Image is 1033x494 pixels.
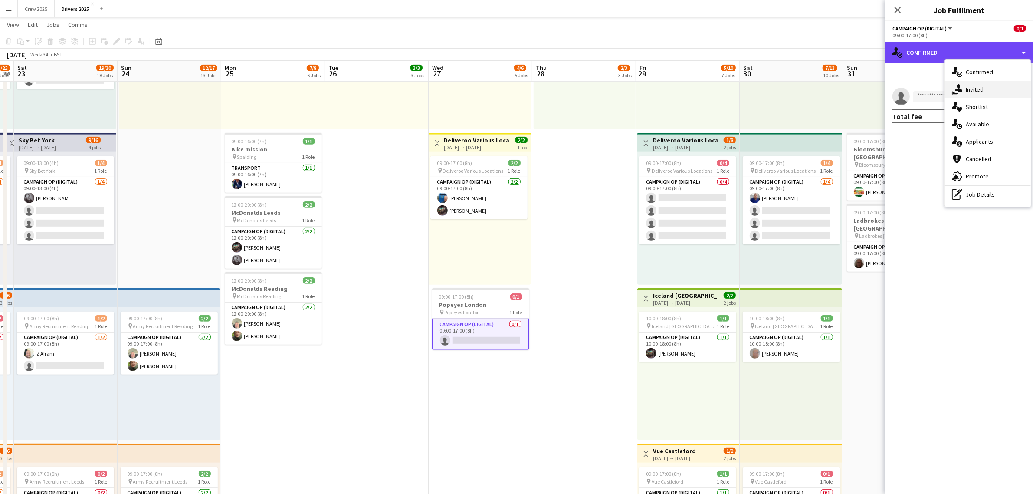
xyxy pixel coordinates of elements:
span: 1 Role [302,217,315,224]
span: 2/2 [515,137,528,143]
span: 1 Role [198,478,211,485]
span: 0/2 [95,471,107,477]
span: Sat [743,64,753,72]
div: Invited [945,81,1031,98]
a: Jobs [43,19,63,30]
span: 4/6 [514,65,526,71]
span: Fri [639,64,646,72]
span: 1 Role [95,478,107,485]
span: 09:00-17:00 (8h) [854,138,889,145]
span: 09:00-17:00 (8h) [128,471,163,477]
span: McDonalds Reading [237,293,282,300]
span: Sun [847,64,857,72]
app-card-role: Campaign Op (Edge)1/109:00-17:00 (8h)[PERSON_NAME] [847,171,944,201]
span: 10:00-18:00 (8h) [750,315,785,322]
div: Promote [945,168,1031,185]
h3: Bloomsbury [GEOGRAPHIC_DATA] [847,145,944,161]
span: 0/1 [1014,25,1026,32]
div: Confirmed [885,42,1033,63]
span: Edit [28,21,38,29]
div: 6 Jobs [307,72,321,79]
span: 12/17 [200,65,217,71]
app-card-role: Campaign Op (Digital)1/110:00-18:00 (8h)[PERSON_NAME] [639,333,736,362]
span: Tue [328,64,338,72]
span: 23 [16,69,27,79]
span: 28 [535,69,547,79]
div: 09:00-17:00 (8h) [892,32,1026,39]
h3: Deliveroo Various Locations [444,136,509,144]
button: Crew 2025 [18,0,55,17]
span: 1 Role [717,323,729,329]
app-job-card: 09:00-17:00 (8h)1/1Bloomsbury [GEOGRAPHIC_DATA] Bloomsbury [GEOGRAPHIC_DATA]1 RoleCampaign Op (Ed... [847,133,944,201]
h3: Ladbrokes [GEOGRAPHIC_DATA] [847,217,944,232]
span: 30 [742,69,753,79]
span: 1/8 [724,137,736,143]
app-job-card: 09:00-17:00 (8h)0/4 Deliveroo Various Locations1 RoleCampaign Op (Digital)0/409:00-17:00 (8h) [639,156,736,244]
span: 1 Role [820,323,833,329]
div: Cancelled [945,150,1031,168]
div: 2 jobs [724,143,736,151]
span: 09:00-17:00 (8h) [750,160,785,166]
app-card-role: Transport1/109:00-16:00 (7h)[PERSON_NAME] [225,163,322,193]
span: 31 [846,69,857,79]
span: Bloomsbury [GEOGRAPHIC_DATA] [859,161,925,168]
div: [DATE] → [DATE] [653,455,696,461]
app-job-card: 09:00-17:00 (8h)2/2 Deliveroo Various Locations1 RoleCampaign Op (Digital)2/209:00-17:00 (8h)[PER... [430,156,528,219]
span: 29 [638,69,646,79]
span: Jobs [46,21,59,29]
span: Iceland [GEOGRAPHIC_DATA] [755,323,820,329]
div: [DATE] → [DATE] [19,144,56,151]
span: 2/2 [199,315,211,322]
span: Deliveroo Various Locations [443,168,504,174]
app-card-role: Campaign Op (Digital)0/409:00-17:00 (8h) [639,177,736,244]
h3: McDonalds Reading [225,285,322,293]
span: 09:00-17:00 (8h) [439,293,474,300]
span: 2/2 [303,201,315,208]
app-card-role: Campaign Op (Digital)1/209:00-17:00 (8h)Z Afram [17,333,114,375]
span: 1 Role [302,154,315,160]
div: 1 job [518,143,528,151]
div: 3 Jobs [618,72,632,79]
div: BST [54,51,62,58]
span: Mon [225,64,236,72]
a: Edit [24,19,41,30]
div: Applicants [945,133,1031,150]
div: 2 jobs [724,299,736,306]
span: 25 [223,69,236,79]
span: Sky Bet York [30,168,56,174]
button: Drivers 2025 [55,0,96,17]
div: 10:00-18:00 (8h)1/1 Iceland [GEOGRAPHIC_DATA]1 RoleCampaign Op (Digital)1/110:00-18:00 (8h)[PERSO... [639,312,736,362]
span: 09:00-17:00 (8h) [24,471,59,477]
span: 2/2 [303,277,315,284]
span: 2/2 [724,292,736,299]
span: 1 Role [717,478,729,485]
app-job-card: 09:00-17:00 (8h)1/2 Army Recruitment Reading1 RoleCampaign Op (Digital)1/209:00-17:00 (8h)Z Afram [17,312,114,375]
span: 1/2 [95,315,107,322]
div: [DATE] [7,50,27,59]
div: [DATE] → [DATE] [653,300,718,306]
span: Week 34 [29,51,50,58]
app-card-role: Campaign Op (Digital)2/209:00-17:00 (8h)[PERSON_NAME][PERSON_NAME] [121,333,218,375]
span: 5/10 [721,65,736,71]
div: 2 jobs [724,454,736,461]
span: Wed [432,64,443,72]
div: Available [945,115,1031,133]
span: 1 Role [510,309,522,316]
app-job-card: 09:00-13:00 (4h)1/4 Sky Bet York1 RoleCampaign Op (Digital)1/409:00-13:00 (4h)[PERSON_NAME] [17,156,114,244]
span: Deliveroo Various Locations [755,168,816,174]
span: Comms [68,21,88,29]
span: 1/4 [821,160,833,166]
span: Campaign Op (Digital) [892,25,947,32]
span: 09:00-17:00 (8h) [646,160,681,166]
app-card-role: Campaign Op (Digital)1/109:00-17:00 (8h)[PERSON_NAME] [847,242,944,272]
span: 9/16 [86,137,101,143]
div: 4 jobs [89,143,101,151]
div: 18 Jobs [97,72,113,79]
span: Vue Castleford [755,478,787,485]
span: Vue Castleford [652,478,683,485]
span: Army Recruitment Leeds [30,478,84,485]
app-job-card: 09:00-16:00 (7h)1/1Bike mission Spalding1 RoleTransport1/109:00-16:00 (7h)[PERSON_NAME] [225,133,322,193]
